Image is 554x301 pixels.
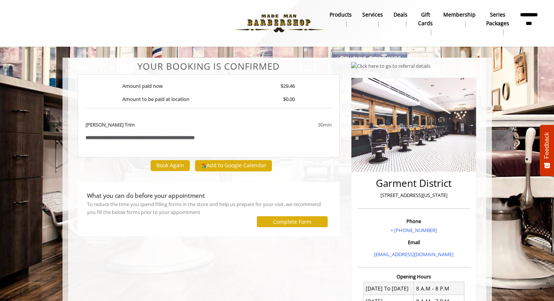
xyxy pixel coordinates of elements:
[443,11,476,19] b: Membership
[273,219,311,225] label: Complete Form
[283,96,295,102] b: $0.00
[363,282,414,295] td: [DATE] To [DATE]
[360,240,468,245] h3: Email
[481,9,514,37] a: Series packagesSeries packages
[257,216,328,227] button: Complete Form
[122,83,163,89] b: Amount paid now
[351,62,430,70] img: Click here to go to referral details
[357,9,388,29] a: ServicesServices
[358,274,470,279] h3: Opening Hours
[360,178,468,189] h2: Garment District
[360,191,468,199] p: [STREET_ADDRESS][US_STATE]
[360,218,468,224] h3: Phone
[227,3,331,44] img: Made Man Barbershop logo
[87,191,205,200] b: What you can do before your appointment
[195,160,272,171] button: Add to Google Calendar
[122,96,189,102] b: Amount to be paid at location
[418,11,433,28] b: gift cards
[374,251,453,258] a: [EMAIL_ADDRESS][DOMAIN_NAME]
[438,9,481,29] a: MembershipMembership
[414,282,464,295] td: 8 A.M - 8 P.M
[543,132,550,159] span: Feedback
[281,83,295,89] b: $29.46
[391,227,437,234] a: + [PHONE_NUMBER]
[324,9,357,29] a: Productsproducts
[87,200,331,216] div: To reduce the time you spend filling forms in the store and help us prepare for your visit, we re...
[540,125,554,176] button: Feedback - Show survey
[486,11,509,28] b: Series packages
[85,121,135,129] b: [PERSON_NAME] Trim
[78,61,340,71] center: Your Booking is confirmed
[394,11,407,19] b: Deals
[388,9,413,29] a: DealsDeals
[257,121,332,129] div: 30min
[413,9,438,37] a: Gift cardsgift cards
[151,160,190,171] button: Book Again
[362,11,383,19] b: Services
[330,11,352,19] b: products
